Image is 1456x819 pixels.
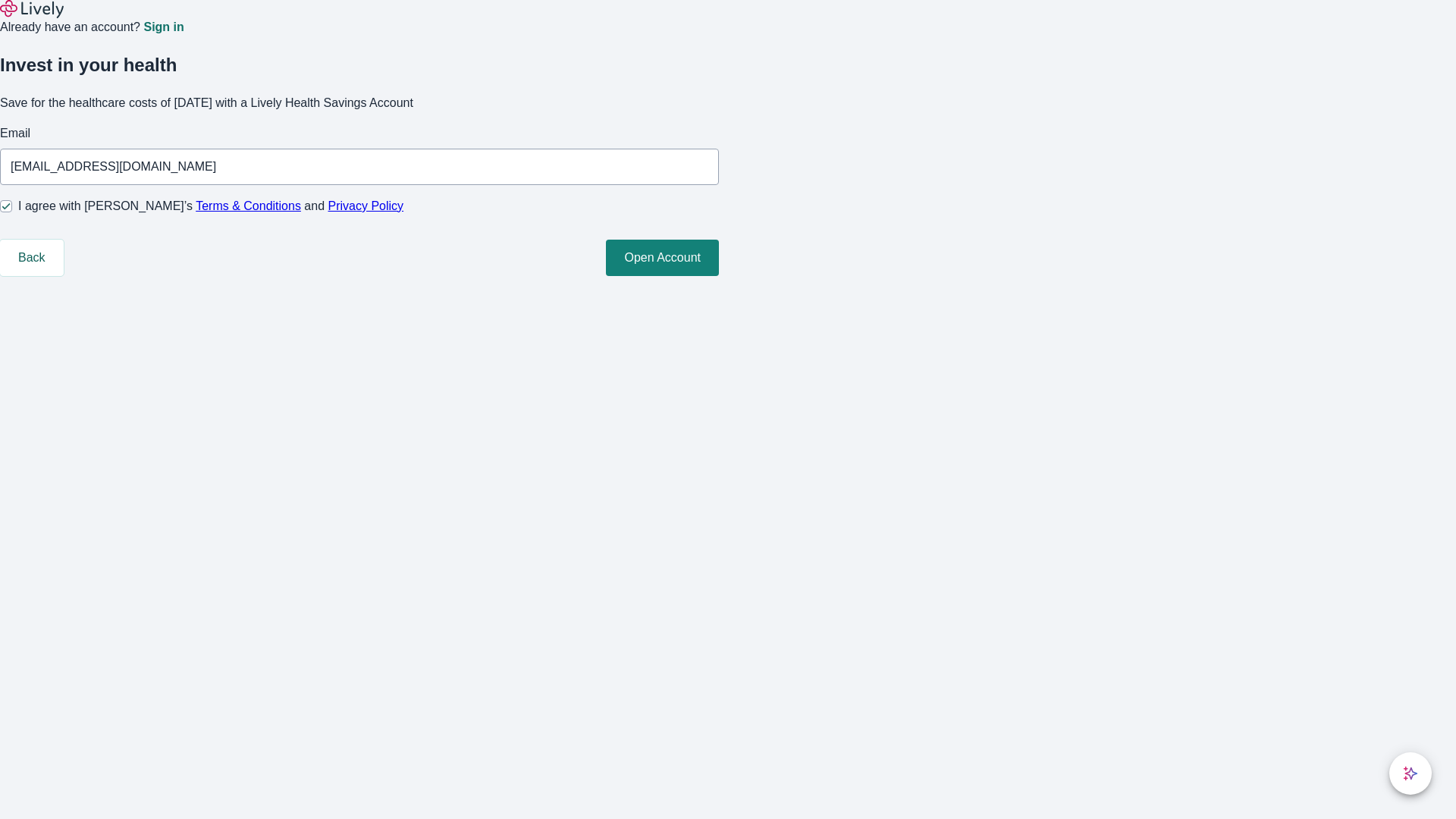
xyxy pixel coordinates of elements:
a: Sign in [143,21,184,33]
a: Terms & Conditions [196,199,301,212]
button: Open Account [606,240,719,276]
span: I agree with [PERSON_NAME]’s and [18,197,403,215]
a: Privacy Policy [328,199,404,212]
svg: Lively AI Assistant [1403,766,1418,781]
button: chat [1389,752,1432,795]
